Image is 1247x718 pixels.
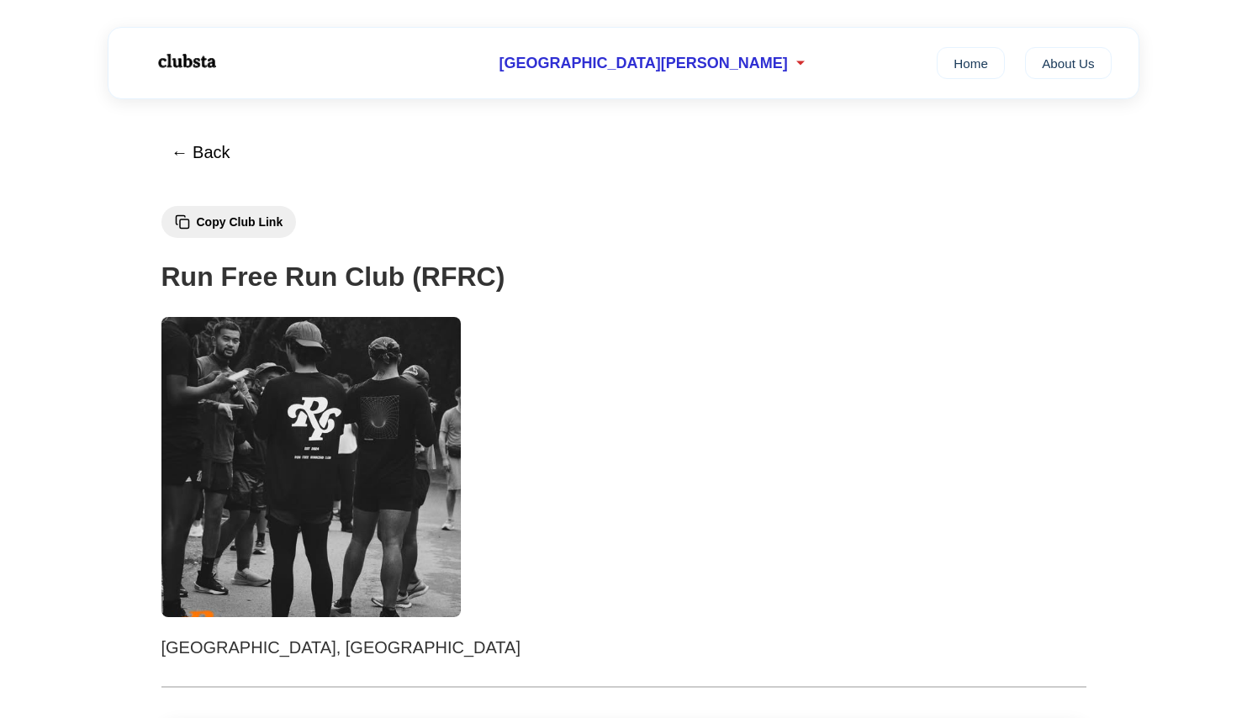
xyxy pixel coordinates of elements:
a: Home [937,47,1005,79]
h1: Run Free Run Club (RFRC) [161,256,1086,298]
span: [GEOGRAPHIC_DATA][PERSON_NAME] [499,55,787,72]
p: [GEOGRAPHIC_DATA], [GEOGRAPHIC_DATA] [161,634,1086,661]
span: Copy Club Link [197,215,283,229]
button: Copy Club Link [161,206,297,238]
a: About Us [1025,47,1112,79]
img: Run Free Run Club (RFRC) 1 [161,317,462,617]
img: Logo [135,40,236,82]
button: ← Back [161,133,240,172]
